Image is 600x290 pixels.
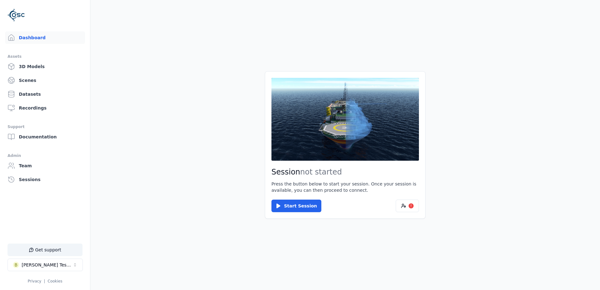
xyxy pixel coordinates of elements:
[22,262,72,268] div: [PERSON_NAME] Testspace
[44,279,45,283] span: |
[8,6,25,24] img: Logo
[271,181,419,193] p: Press the button below to start your session. Once your session is available, you can then procee...
[28,279,41,283] a: Privacy
[5,131,85,143] a: Documentation
[5,74,85,87] a: Scenes
[409,203,414,208] div: !
[300,168,342,176] span: not started
[271,200,321,212] button: Start Session
[5,60,85,73] a: 3D Models
[5,31,85,44] a: Dashboard
[8,244,83,256] button: Get support
[271,167,419,177] h2: Session
[5,102,85,114] a: Recordings
[5,159,85,172] a: Team
[13,262,19,268] div: B
[396,200,419,212] button: !
[8,259,83,271] button: Select a workspace
[8,123,83,131] div: Support
[48,279,62,283] a: Cookies
[8,53,83,60] div: Assets
[5,88,85,100] a: Datasets
[8,152,83,159] div: Admin
[5,173,85,186] a: Sessions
